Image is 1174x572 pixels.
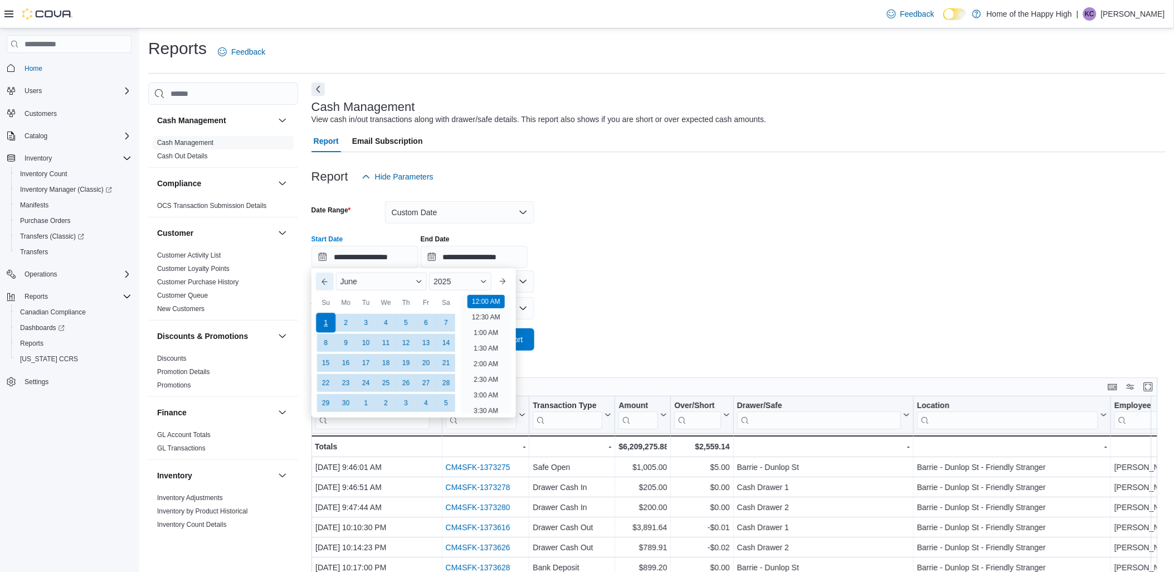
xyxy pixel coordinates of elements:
[20,84,131,98] span: Users
[317,294,335,312] div: Su
[148,136,298,167] div: Cash Management
[317,394,335,412] div: day-29
[917,481,1107,494] div: Barrie - Dunlop St - Friendly Stranger
[157,431,211,439] a: GL Account Totals
[917,521,1107,534] div: Barrie - Dunlop St - Friendly Stranger
[337,334,355,352] div: day-9
[317,354,335,372] div: day-15
[533,440,611,453] div: -
[917,501,1107,514] div: Barrie - Dunlop St - Friendly Stranger
[25,292,48,301] span: Reports
[917,401,1098,411] div: Location
[311,83,325,96] button: Next
[316,313,335,333] div: day-1
[148,352,298,396] div: Discounts & Promotions
[20,84,46,98] button: Users
[157,251,221,260] span: Customer Activity List
[148,199,298,217] div: Compliance
[16,352,82,366] a: [US_STATE] CCRS
[157,227,193,239] h3: Customer
[340,277,357,286] span: June
[157,178,274,189] button: Compliance
[674,541,729,554] div: -$0.02
[157,138,213,147] span: Cash Management
[311,114,767,125] div: View cash in/out transactions along with drawer/safe details. This report also shows if you are s...
[397,394,415,412] div: day-3
[22,8,72,20] img: Cova
[16,198,131,212] span: Manifests
[157,278,239,287] span: Customer Purchase History
[357,294,375,312] div: Tu
[157,381,191,390] span: Promotions
[315,501,439,514] div: [DATE] 9:47:44 AM
[157,152,208,161] span: Cash Out Details
[737,440,910,453] div: -
[445,563,510,572] a: CM4SFK-1373628
[987,7,1072,21] p: Home of the Happy High
[618,521,667,534] div: $3,891.64
[943,8,967,20] input: Dark Mode
[148,428,298,459] div: Finance
[737,401,910,429] button: Drawer/Safe
[917,401,1107,429] button: Location
[16,167,131,181] span: Inventory Count
[157,178,201,189] h3: Compliance
[461,295,512,413] ul: Time
[157,430,211,439] span: GL Account Totals
[157,139,213,147] a: Cash Management
[337,354,355,372] div: day-16
[311,235,343,244] label: Start Date
[157,520,227,529] span: Inventory Count Details
[16,167,72,181] a: Inventory Count
[16,321,131,335] span: Dashboards
[533,521,611,534] div: Drawer Cash Out
[397,314,415,332] div: day-5
[917,541,1107,554] div: Barrie - Dunlop St - Friendly Stranger
[11,244,136,260] button: Transfers
[316,273,334,290] button: Previous Month
[157,304,204,313] span: New Customers
[20,308,86,317] span: Canadian Compliance
[397,374,415,392] div: day-26
[148,37,207,60] h1: Reports
[397,354,415,372] div: day-19
[674,460,729,474] div: $5.00
[1083,7,1097,21] div: Kristin Coady
[157,507,248,515] a: Inventory by Product Historical
[20,268,131,281] span: Operations
[417,394,435,412] div: day-4
[157,201,267,210] span: OCS Transaction Submission Details
[157,305,204,313] a: New Customers
[317,334,335,352] div: day-8
[20,339,43,348] span: Reports
[311,100,415,114] h3: Cash Management
[421,246,528,268] input: Press the down key to open a popover containing a calendar.
[315,541,439,554] div: [DATE] 10:14:23 PM
[337,374,355,392] div: day-23
[157,354,187,363] span: Discounts
[157,251,221,259] a: Customer Activity List
[16,306,131,319] span: Canadian Compliance
[311,206,351,215] label: Date Range
[276,114,289,127] button: Cash Management
[157,407,187,418] h3: Finance
[943,20,944,21] span: Dark Mode
[352,130,423,152] span: Email Subscription
[467,311,505,324] li: 12:30 AM
[16,198,53,212] a: Manifests
[25,377,48,386] span: Settings
[16,245,131,259] span: Transfers
[737,401,901,411] div: Drawer/Safe
[618,440,667,453] div: $6,209,275.88
[20,185,112,194] span: Inventory Manager (Classic)
[417,354,435,372] div: day-20
[417,314,435,332] div: day-6
[11,351,136,367] button: [US_STATE] CCRS
[157,470,274,481] button: Inventory
[445,401,517,411] div: Transaction #
[437,394,455,412] div: day-5
[25,109,57,118] span: Customers
[674,440,729,453] div: $2,559.14
[20,248,48,256] span: Transfers
[2,83,136,99] button: Users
